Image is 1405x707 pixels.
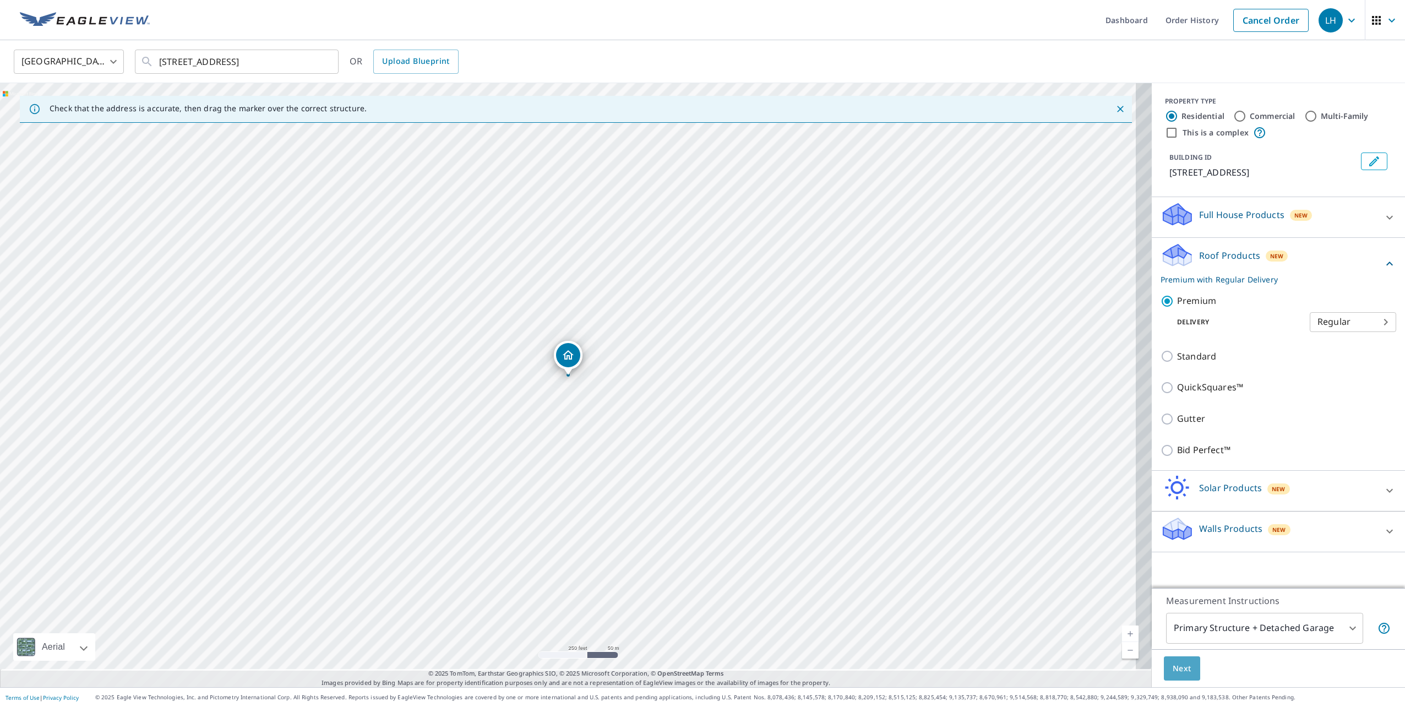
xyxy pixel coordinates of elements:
div: Walls ProductsNew [1161,516,1396,547]
p: Gutter [1177,412,1205,426]
a: Cancel Order [1233,9,1309,32]
img: EV Logo [20,12,150,29]
p: [STREET_ADDRESS] [1169,166,1357,179]
p: Measurement Instructions [1166,594,1391,607]
button: Close [1113,102,1128,116]
div: Dropped pin, building 1, Residential property, 36419 Saxony Rd Farmington, MI 48335 [554,341,582,375]
div: Solar ProductsNew [1161,475,1396,507]
button: Next [1164,656,1200,681]
a: Terms of Use [6,694,40,701]
span: New [1272,525,1286,534]
div: Full House ProductsNew [1161,202,1396,233]
label: Commercial [1250,111,1295,122]
label: Multi-Family [1321,111,1369,122]
a: Privacy Policy [43,694,79,701]
p: Check that the address is accurate, then drag the marker over the correct structure. [50,104,367,113]
div: Primary Structure + Detached Garage [1166,613,1363,644]
a: Upload Blueprint [373,50,458,74]
div: Regular [1310,307,1396,338]
a: Current Level 17, Zoom In [1122,626,1139,642]
div: Aerial [13,633,95,661]
p: QuickSquares™ [1177,380,1243,394]
div: OR [350,50,459,74]
p: Bid Perfect™ [1177,443,1230,457]
p: Premium with Regular Delivery [1161,274,1383,285]
div: Aerial [39,633,68,661]
span: Upload Blueprint [382,55,449,68]
span: Your report will include the primary structure and a detached garage if one exists. [1377,622,1391,635]
label: This is a complex [1183,127,1249,138]
p: BUILDING ID [1169,153,1212,162]
input: Search by address or latitude-longitude [159,46,316,77]
div: [GEOGRAPHIC_DATA] [14,46,124,77]
a: Terms [706,669,724,677]
p: Premium [1177,294,1216,308]
p: © 2025 Eagle View Technologies, Inc. and Pictometry International Corp. All Rights Reserved. Repo... [95,693,1399,701]
p: Walls Products [1199,522,1262,535]
button: Edit building 1 [1361,153,1387,170]
p: Full House Products [1199,208,1284,221]
a: Current Level 17, Zoom Out [1122,642,1139,659]
span: Next [1173,662,1191,676]
p: Delivery [1161,317,1310,327]
label: Residential [1181,111,1224,122]
a: OpenStreetMap [657,669,704,677]
span: New [1294,211,1308,220]
p: Solar Products [1199,481,1262,494]
div: PROPERTY TYPE [1165,96,1392,106]
span: © 2025 TomTom, Earthstar Geographics SIO, © 2025 Microsoft Corporation, © [428,669,724,678]
span: New [1272,485,1286,493]
div: Roof ProductsNewPremium with Regular Delivery [1161,242,1396,285]
p: | [6,694,79,701]
p: Standard [1177,350,1216,363]
span: New [1270,252,1284,260]
p: Roof Products [1199,249,1260,262]
div: LH [1319,8,1343,32]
